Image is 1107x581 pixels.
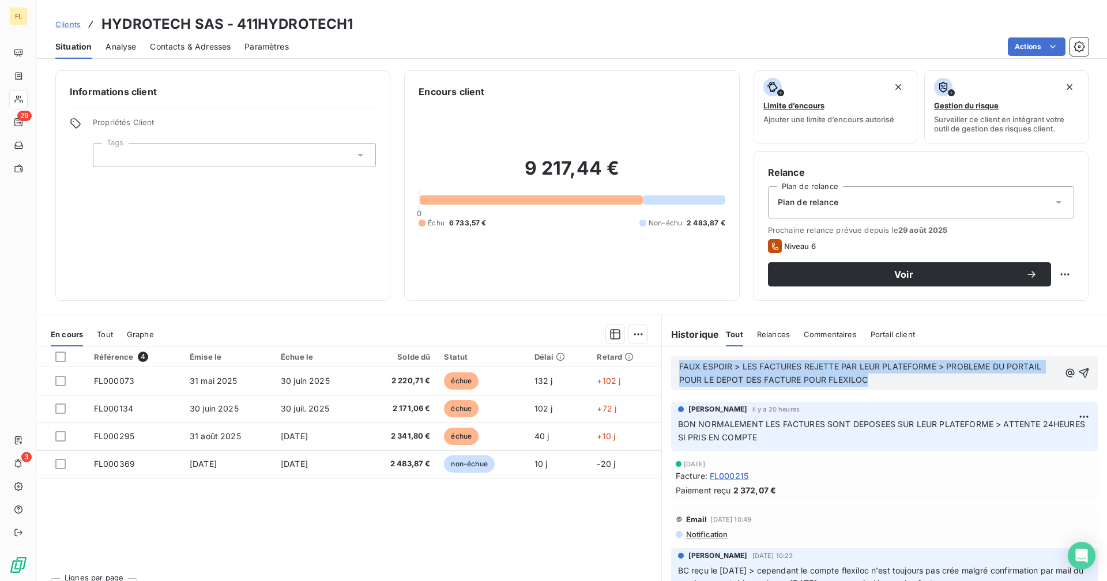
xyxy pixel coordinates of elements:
span: 10 j [534,459,548,469]
div: Échue le [281,352,355,361]
span: FL000134 [94,403,133,413]
span: Relances [757,330,790,339]
span: 30 juin 2025 [190,403,239,413]
span: [PERSON_NAME] [688,404,748,414]
span: Surveiller ce client en intégrant votre outil de gestion des risques client. [934,115,1079,133]
span: Ajouter une limite d’encours autorisé [763,115,894,124]
span: +10 j [597,431,615,441]
h6: Informations client [70,85,376,99]
span: Paramètres [244,41,289,52]
span: 2 220,71 € [368,375,430,387]
span: FL000215 [710,470,748,482]
span: Gestion du risque [934,101,999,110]
button: Actions [1008,37,1065,56]
span: Propriétés Client [93,118,376,134]
span: En cours [51,330,83,339]
span: [DATE] [281,459,308,469]
span: 30 juil. 2025 [281,403,329,413]
span: [DATE] 10:49 [710,516,751,523]
span: 31 mai 2025 [190,376,238,386]
h3: HYDROTECH SAS - 411HYDROTECH1 [101,14,353,35]
span: BON NORMALEMENT LES FACTURES SONT DEPOSEES SUR LEUR PLATEFORME > ATTENTE 24HEURES SI PRIS EN COMPTE [678,419,1087,442]
h6: Relance [768,165,1074,179]
h2: 9 217,44 € [419,157,725,191]
span: 2 483,87 € [368,458,430,470]
span: Email [686,515,707,524]
span: 3 [21,452,32,462]
a: Clients [55,18,81,30]
span: Graphe [127,330,154,339]
div: Délai [534,352,583,361]
span: 4 [138,352,148,362]
h6: Historique [662,327,720,341]
span: Voir [782,270,1026,279]
span: Limite d’encours [763,101,824,110]
div: Émise le [190,352,267,361]
button: Voir [768,262,1051,286]
span: FL000295 [94,431,134,441]
span: 102 j [534,403,553,413]
span: Facture : [676,470,707,482]
span: échue [444,428,479,445]
span: [PERSON_NAME] [688,550,748,561]
span: +72 j [597,403,616,413]
span: Contacts & Adresses [150,41,231,52]
div: Retard [597,352,654,361]
span: Situation [55,41,92,52]
button: Gestion du risqueSurveiller ce client en intégrant votre outil de gestion des risques client. [924,70,1089,144]
span: échue [444,372,479,390]
span: [DATE] [190,459,217,469]
span: [DATE] 10:23 [752,552,793,559]
span: Portail client [871,330,915,339]
span: 2 483,87 € [687,218,725,228]
span: Échu [428,218,445,228]
input: Ajouter une valeur [103,150,112,160]
span: 132 j [534,376,553,386]
div: Référence [94,352,176,362]
span: Paiement reçu [676,484,731,496]
span: Analyse [106,41,136,52]
div: Open Intercom Messenger [1068,542,1095,569]
span: 29 août 2025 [898,225,948,235]
div: FL [9,7,28,25]
span: échue [444,400,479,417]
h6: Encours client [419,85,484,99]
img: Logo LeanPay [9,556,28,574]
span: Clients [55,20,81,29]
span: 31 août 2025 [190,431,241,441]
span: 0 [417,209,421,218]
span: Niveau 6 [784,242,816,251]
span: 6 733,57 € [449,218,487,228]
span: FL000073 [94,376,134,386]
span: 30 juin 2025 [281,376,330,386]
span: 2 372,07 € [733,484,777,496]
span: Tout [97,330,113,339]
span: [DATE] [684,461,706,467]
span: +102 j [597,376,620,386]
span: FAUX ESPOIR > LES FACTURES REJETTE PAR LEUR PLATEFORME > PROBLEME DU PORTAIL POUR LE DEPOT DES FA... [679,361,1044,384]
span: Plan de relance [778,197,838,208]
span: il y a 20 heures [752,406,800,413]
span: Commentaires [804,330,857,339]
span: 2 171,06 € [368,403,430,414]
button: Limite d’encoursAjouter une limite d’encours autorisé [754,70,918,144]
div: Statut [444,352,520,361]
div: Solde dû [368,352,430,361]
span: [DATE] [281,431,308,441]
span: 29 [17,111,32,121]
span: 2 341,80 € [368,431,430,442]
span: Tout [726,330,743,339]
span: Non-échu [649,218,682,228]
span: FL000369 [94,459,135,469]
span: 40 j [534,431,549,441]
span: non-échue [444,455,494,473]
span: -20 j [597,459,615,469]
span: Notification [685,530,728,539]
span: Prochaine relance prévue depuis le [768,225,1074,235]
